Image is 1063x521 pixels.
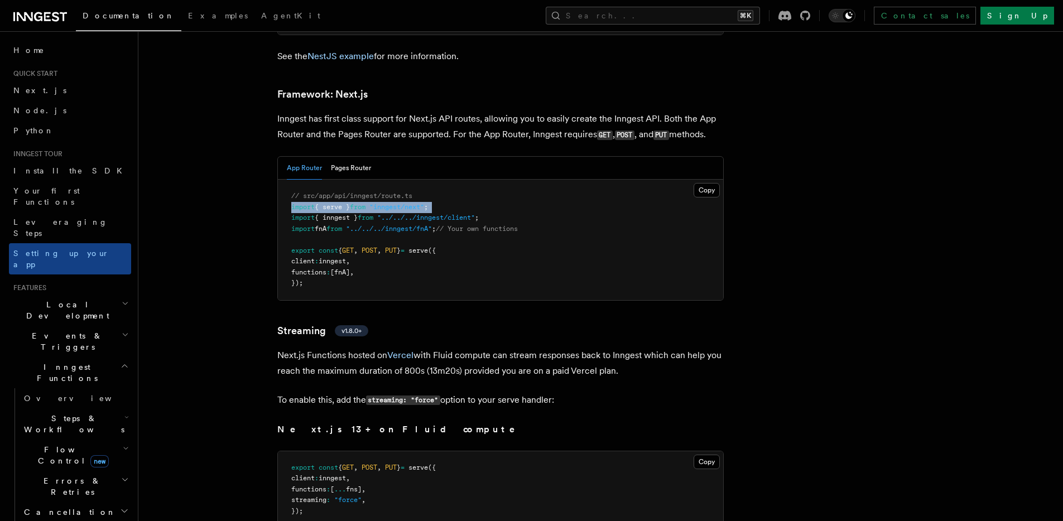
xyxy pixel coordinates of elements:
span: Overview [24,394,139,403]
button: Toggle dark mode [829,9,855,22]
span: ; [424,203,428,211]
span: Events & Triggers [9,330,122,353]
span: : [326,268,330,276]
span: serve [408,464,428,471]
button: Pages Router [331,157,371,180]
span: } [397,464,401,471]
span: ({ [428,464,436,471]
span: Features [9,283,46,292]
span: Setting up your app [13,249,109,269]
span: inngest [319,474,346,482]
span: , [354,464,358,471]
a: Overview [20,388,131,408]
button: Copy [694,455,720,469]
a: Documentation [76,3,181,31]
span: v1.8.0+ [341,326,362,335]
span: Inngest tour [9,149,62,158]
a: Next.js [9,80,131,100]
button: Steps & Workflows [20,408,131,440]
span: Install the SDK [13,166,129,175]
span: Local Development [9,299,122,321]
span: Flow Control [20,444,123,466]
code: streaming: "force" [366,395,440,405]
button: App Router [287,157,322,180]
span: from [358,214,373,221]
span: , [377,464,381,471]
span: Documentation [83,11,175,20]
a: Leveraging Steps [9,212,131,243]
strong: Next.js 13+ on Fluid compute [277,424,531,435]
span: , [377,247,381,254]
span: functions [291,485,326,493]
button: Flow Controlnew [20,440,131,471]
span: export [291,247,315,254]
a: Python [9,120,131,141]
kbd: ⌘K [738,10,753,21]
span: Leveraging Steps [13,218,108,238]
span: AgentKit [261,11,320,20]
p: To enable this, add the option to your serve handler: [277,392,724,408]
a: Home [9,40,131,60]
button: Inngest Functions [9,357,131,388]
span: client [291,474,315,482]
span: [fnA] [330,268,350,276]
span: }); [291,507,303,515]
span: Home [13,45,45,56]
span: POST [362,247,377,254]
a: Sign Up [980,7,1054,25]
span: Quick start [9,69,57,78]
span: = [401,464,405,471]
span: fnA [315,225,326,233]
span: Steps & Workflows [20,413,124,435]
span: } [397,247,401,254]
span: from [350,203,365,211]
span: // Your own functions [436,225,518,233]
span: , [350,268,354,276]
span: import [291,214,315,221]
span: ... [334,485,346,493]
span: PUT [385,464,397,471]
span: ; [432,225,436,233]
span: { serve } [315,203,350,211]
p: Next.js Functions hosted on with Fluid compute can stream responses back to Inngest which can hel... [277,348,724,379]
span: ({ [428,247,436,254]
span: functions [291,268,326,276]
span: streaming [291,496,326,504]
button: Events & Triggers [9,326,131,357]
span: , [346,474,350,482]
span: }); [291,279,303,287]
span: const [319,247,338,254]
span: // src/app/api/inngest/route.ts [291,192,412,200]
a: NestJS example [307,51,374,61]
a: Framework: Next.js [277,86,368,102]
span: "../../../inngest/fnA" [346,225,432,233]
span: inngest [319,257,346,265]
a: Install the SDK [9,161,131,181]
span: new [90,455,109,467]
span: GET [342,247,354,254]
span: : [326,496,330,504]
a: Streamingv1.8.0+ [277,323,368,339]
span: Errors & Retries [20,475,121,498]
a: Your first Functions [9,181,131,212]
a: Vercel [387,350,413,360]
span: Next.js [13,86,66,95]
span: [ [330,485,334,493]
span: PUT [385,247,397,254]
code: GET [597,131,613,140]
a: Node.js [9,100,131,120]
span: GET [342,464,354,471]
span: fns] [346,485,362,493]
code: PUT [653,131,669,140]
span: from [326,225,342,233]
span: : [326,485,330,493]
span: , [362,485,365,493]
span: "inngest/next" [369,203,424,211]
span: serve [408,247,428,254]
span: Your first Functions [13,186,80,206]
button: Errors & Retries [20,471,131,502]
span: POST [362,464,377,471]
a: Examples [181,3,254,30]
span: , [346,257,350,265]
span: Inngest Functions [9,361,121,384]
